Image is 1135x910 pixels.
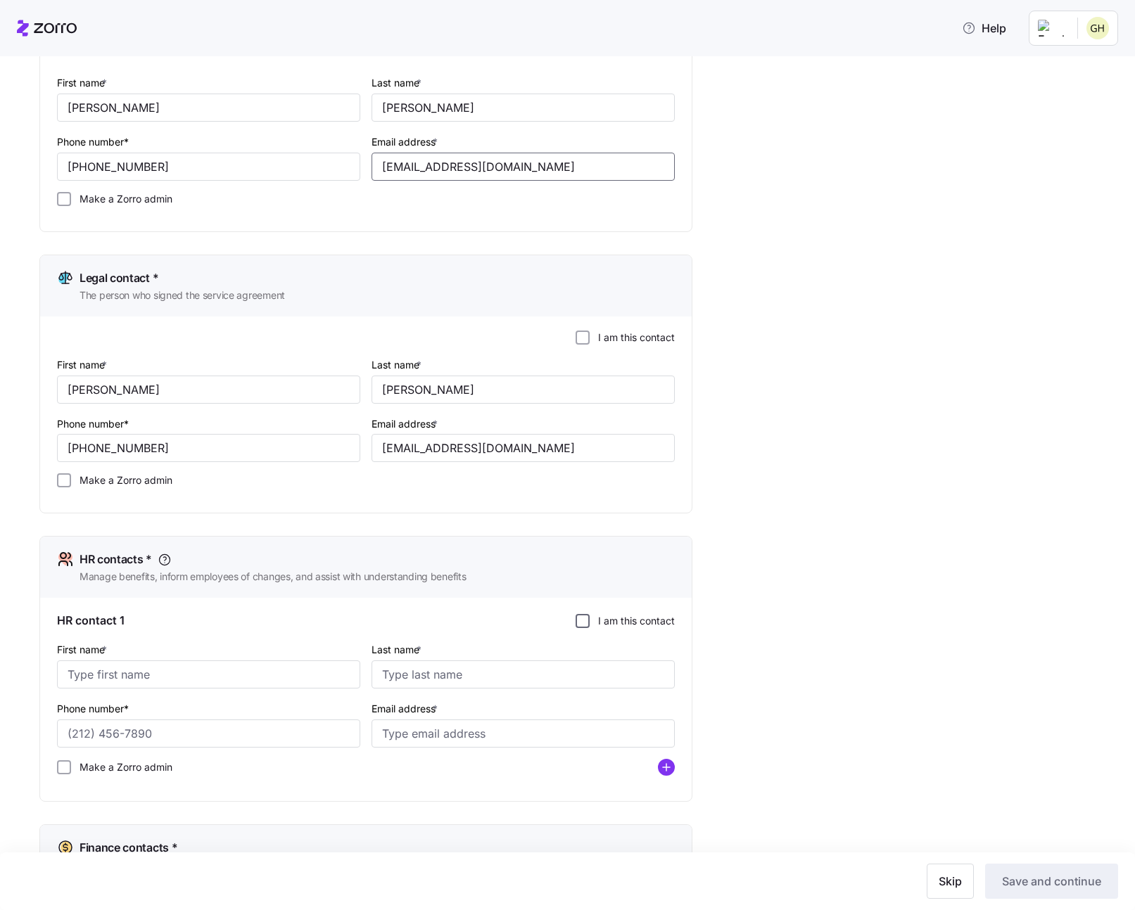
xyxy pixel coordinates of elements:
label: Email address [372,701,440,717]
label: Last name [372,642,424,658]
button: Skip [927,864,974,899]
label: Phone number* [57,416,129,432]
label: Make a Zorro admin [71,760,172,774]
label: Make a Zorro admin [71,473,172,487]
span: HR contacts * [80,551,152,568]
label: Phone number* [57,134,129,150]
input: Type email address [372,153,675,181]
button: Help [951,14,1017,42]
svg: add icon [658,759,675,776]
label: Email address [372,416,440,432]
input: Type last name [372,660,675,688]
input: (212) 456-7890 [57,719,360,748]
span: Help [962,20,1006,37]
input: Type first name [57,94,360,122]
label: Phone number* [57,701,129,717]
label: Email address [372,134,440,150]
input: Type last name [372,94,675,122]
span: Manage benefits, inform employees of changes, and assist with understanding benefits [80,570,466,584]
input: Type first name [57,660,360,688]
label: First name [57,75,110,91]
input: Type email address [372,434,675,462]
input: Type first name [57,376,360,404]
label: First name [57,642,110,658]
label: Last name [372,357,424,373]
span: Finance contacts * [80,839,177,857]
span: The person who signed the service agreement [80,288,285,302]
input: Type last name [372,376,675,404]
label: First name [57,357,110,373]
label: I am this contact [590,614,675,628]
span: Save and continue [1002,873,1101,890]
span: HR contact 1 [57,612,125,629]
button: Save and continue [985,864,1118,899]
span: Legal contact * [80,269,158,287]
img: 407f5436f9fb79d4e03226116db599ab [1086,17,1109,39]
img: Employer logo [1038,20,1066,37]
input: (212) 456-7890 [57,153,360,181]
input: Type email address [372,719,675,748]
input: (212) 456-7890 [57,434,360,462]
label: I am this contact [590,331,675,345]
label: Last name [372,75,424,91]
span: Skip [939,873,962,890]
label: Make a Zorro admin [71,192,172,206]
